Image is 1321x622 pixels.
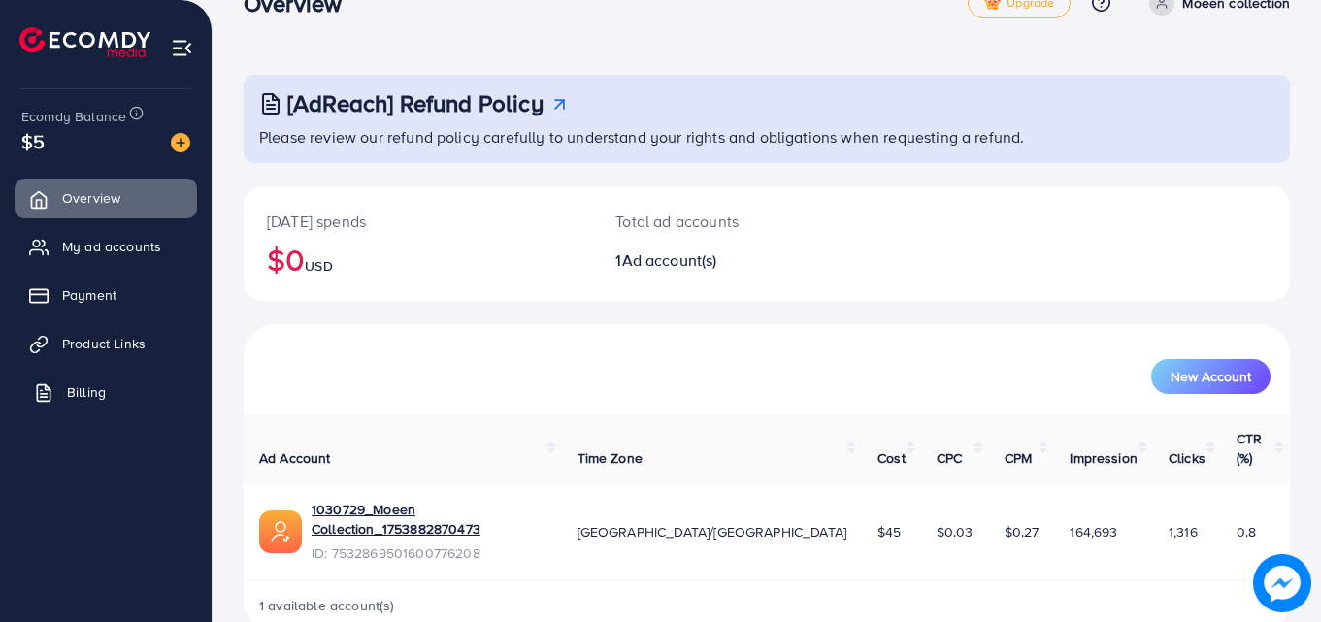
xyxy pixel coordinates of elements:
[67,382,106,402] span: Billing
[259,125,1278,148] p: Please review our refund policy carefully to understand your rights and obligations when requesti...
[1237,429,1262,468] span: CTR (%)
[615,210,831,233] p: Total ad accounts
[578,522,847,541] span: [GEOGRAPHIC_DATA]/[GEOGRAPHIC_DATA]
[1005,522,1040,541] span: $0.27
[15,227,197,266] a: My ad accounts
[1171,370,1251,383] span: New Account
[171,37,193,59] img: menu
[267,210,569,233] p: [DATE] spends
[1151,359,1271,394] button: New Account
[578,448,643,468] span: Time Zone
[15,373,197,411] a: Billing
[171,133,190,152] img: image
[615,251,831,270] h2: 1
[267,241,569,278] h2: $0
[19,27,150,57] img: logo
[312,500,546,540] a: 1030729_Moeen Collection_1753882870473
[21,107,126,126] span: Ecomdy Balance
[62,188,120,208] span: Overview
[259,510,302,553] img: ic-ads-acc.e4c84228.svg
[937,448,962,468] span: CPC
[312,543,546,563] span: ID: 7532869501600776208
[21,127,45,155] span: $5
[1070,522,1117,541] span: 164,693
[305,256,332,276] span: USD
[1005,448,1032,468] span: CPM
[15,179,197,217] a: Overview
[877,522,901,541] span: $45
[259,448,331,468] span: Ad Account
[1169,522,1198,541] span: 1,316
[1169,448,1205,468] span: Clicks
[1070,448,1138,468] span: Impression
[287,89,544,117] h3: [AdReach] Refund Policy
[62,285,116,305] span: Payment
[877,448,906,468] span: Cost
[937,522,974,541] span: $0.03
[62,237,161,256] span: My ad accounts
[15,324,197,363] a: Product Links
[259,596,395,615] span: 1 available account(s)
[1237,522,1256,541] span: 0.8
[15,276,197,314] a: Payment
[1253,554,1311,612] img: image
[62,334,146,353] span: Product Links
[622,249,717,271] span: Ad account(s)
